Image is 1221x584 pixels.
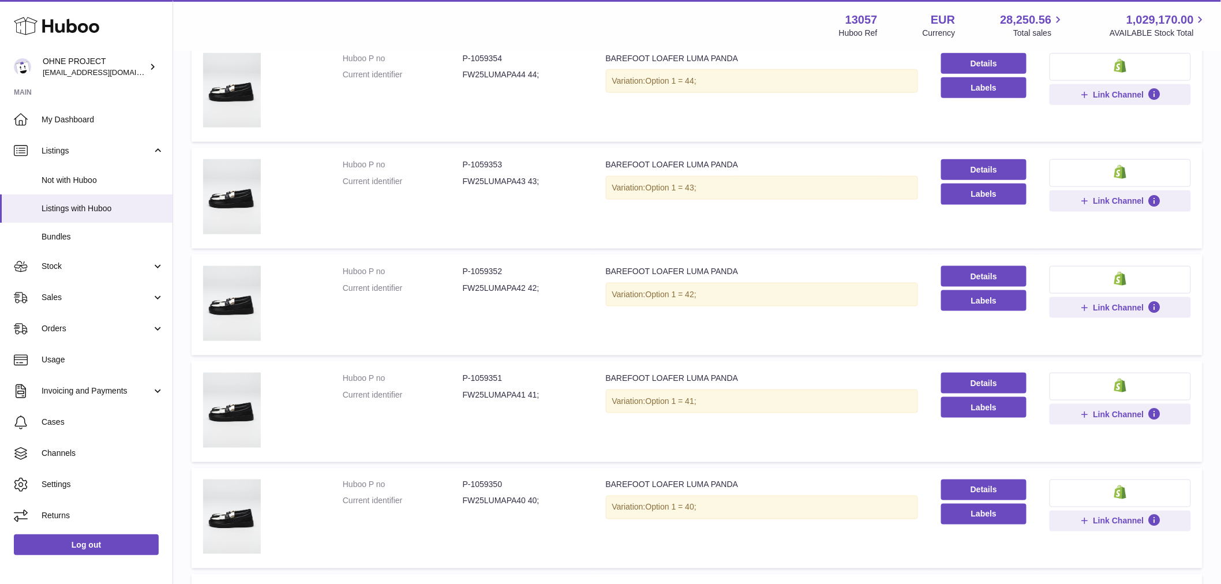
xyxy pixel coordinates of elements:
dd: FW25LUMAPA41 41; [463,390,583,400]
img: BAREFOOT LOAFER LUMA PANDA [203,373,261,448]
span: Orders [42,323,152,334]
span: My Dashboard [42,114,164,125]
span: Bundles [42,231,164,242]
img: shopify-small.png [1114,272,1126,286]
div: Huboo Ref [839,28,878,39]
button: Link Channel [1050,511,1191,531]
button: Link Channel [1050,404,1191,425]
img: BAREFOOT LOAFER LUMA PANDA [203,266,261,341]
img: shopify-small.png [1114,59,1126,73]
span: Link Channel [1093,196,1144,206]
dt: Huboo P no [343,159,463,170]
dt: Current identifier [343,390,463,400]
span: Option 1 = 44; [646,76,696,85]
dd: FW25LUMAPA43 43; [463,176,583,187]
span: Channels [42,448,164,459]
a: Details [941,266,1027,287]
dt: Huboo P no [343,480,463,491]
a: Details [941,159,1027,180]
span: Listings [42,145,152,156]
button: Labels [941,290,1027,311]
strong: 13057 [845,12,878,28]
span: Total sales [1013,28,1065,39]
span: Link Channel [1093,89,1144,100]
span: Link Channel [1093,409,1144,420]
span: [EMAIL_ADDRESS][DOMAIN_NAME] [43,68,170,77]
dt: Huboo P no [343,53,463,64]
dt: Current identifier [343,176,463,187]
dd: FW25LUMAPA44 44; [463,69,583,80]
div: OHNE PROJECT [43,56,147,78]
img: shopify-small.png [1114,165,1126,179]
span: Usage [42,354,164,365]
button: Link Channel [1050,84,1191,105]
button: Labels [941,397,1027,418]
dd: FW25LUMAPA40 40; [463,496,583,507]
div: Variation: [606,69,918,93]
span: Option 1 = 40; [646,503,696,512]
div: BAREFOOT LOAFER LUMA PANDA [606,373,918,384]
span: Option 1 = 41; [646,396,696,406]
dd: P-1059351 [463,373,583,384]
dt: Current identifier [343,69,463,80]
dd: FW25LUMAPA42 42; [463,283,583,294]
div: Currency [923,28,956,39]
strong: EUR [931,12,955,28]
button: Labels [941,77,1027,98]
span: Option 1 = 42; [646,290,696,299]
button: Labels [941,504,1027,525]
span: Link Channel [1093,302,1144,313]
span: 28,250.56 [1000,12,1051,28]
div: BAREFOOT LOAFER LUMA PANDA [606,266,918,277]
button: Labels [941,184,1027,204]
div: Variation: [606,496,918,519]
dt: Huboo P no [343,373,463,384]
button: Link Channel [1050,190,1191,211]
span: Returns [42,510,164,521]
span: Stock [42,261,152,272]
div: BAREFOOT LOAFER LUMA PANDA [606,159,918,170]
img: shopify-small.png [1114,485,1126,499]
button: Link Channel [1050,297,1191,318]
img: BAREFOOT LOAFER LUMA PANDA [203,53,261,128]
span: Sales [42,292,152,303]
span: Listings with Huboo [42,203,164,214]
dt: Current identifier [343,496,463,507]
span: Not with Huboo [42,175,164,186]
a: Details [941,480,1027,500]
dd: P-1059353 [463,159,583,170]
span: Cases [42,417,164,428]
dd: P-1059350 [463,480,583,491]
span: AVAILABLE Stock Total [1110,28,1207,39]
div: BAREFOOT LOAFER LUMA PANDA [606,480,918,491]
span: Option 1 = 43; [646,183,696,192]
div: Variation: [606,390,918,413]
span: Link Channel [1093,516,1144,526]
div: Variation: [606,283,918,306]
a: 28,250.56 Total sales [1000,12,1065,39]
a: Log out [14,534,159,555]
img: internalAdmin-13057@internal.huboo.com [14,58,31,76]
span: Invoicing and Payments [42,385,152,396]
dt: Huboo P no [343,266,463,277]
span: Settings [42,479,164,490]
img: BAREFOOT LOAFER LUMA PANDA [203,480,261,555]
dt: Current identifier [343,283,463,294]
dd: P-1059352 [463,266,583,277]
span: 1,029,170.00 [1126,12,1194,28]
img: BAREFOOT LOAFER LUMA PANDA [203,159,261,234]
a: 1,029,170.00 AVAILABLE Stock Total [1110,12,1207,39]
div: Variation: [606,176,918,200]
a: Details [941,53,1027,74]
img: shopify-small.png [1114,379,1126,392]
dd: P-1059354 [463,53,583,64]
a: Details [941,373,1027,394]
div: BAREFOOT LOAFER LUMA PANDA [606,53,918,64]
